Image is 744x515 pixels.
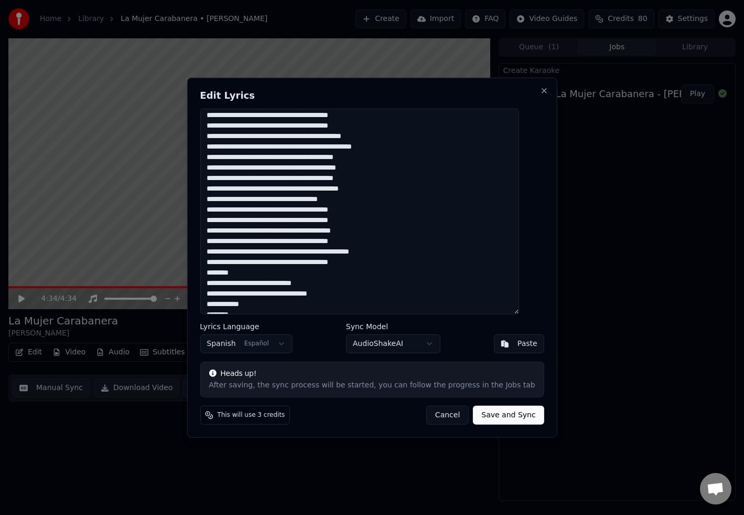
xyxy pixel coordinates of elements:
button: Cancel [426,406,469,425]
button: Paste [494,334,544,353]
div: Paste [517,339,537,349]
h2: Edit Lyrics [200,90,544,100]
span: This will use 3 credits [217,411,285,419]
label: Sync Model [346,323,440,330]
div: Heads up! [209,369,535,379]
div: After saving, the sync process will be started, you can follow the progress in the Jobs tab [209,380,535,391]
button: Save and Sync [473,406,544,425]
label: Lyrics Language [200,323,292,330]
